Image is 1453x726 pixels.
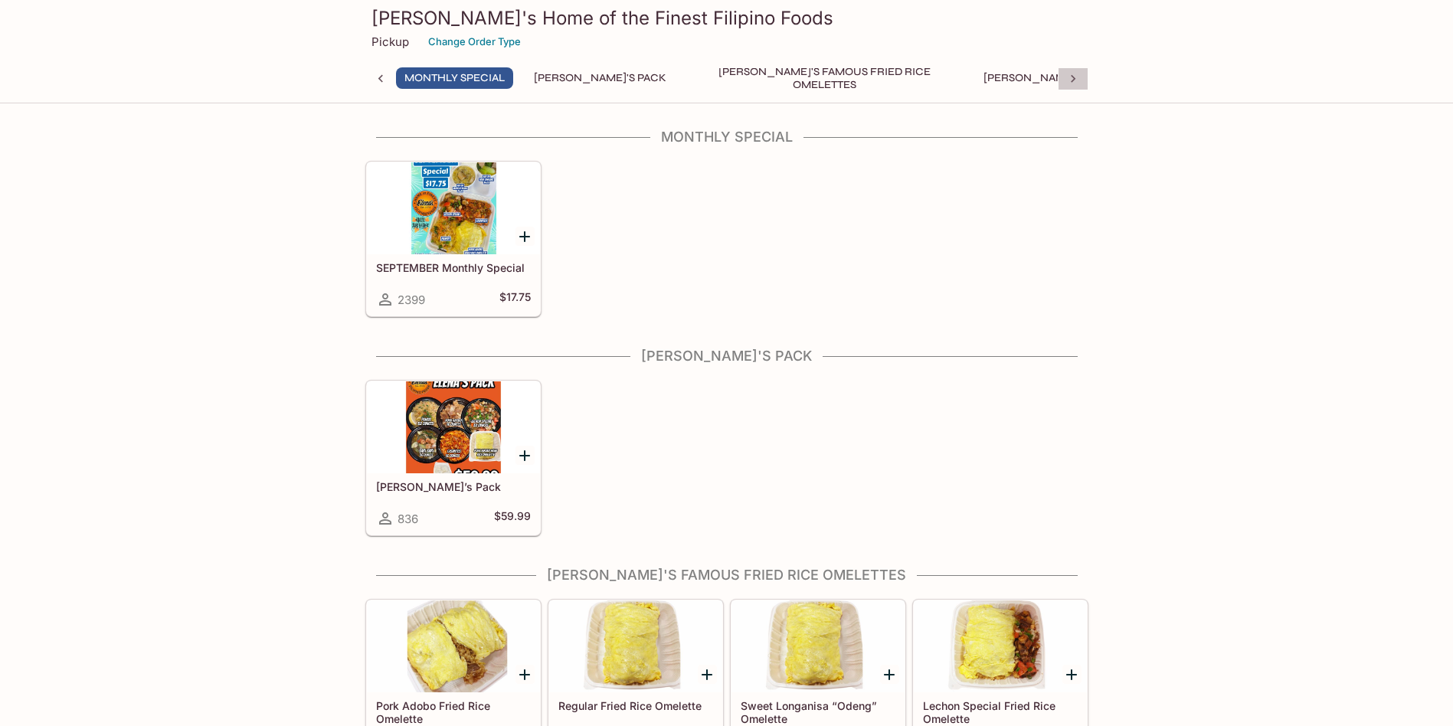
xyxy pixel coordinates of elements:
[421,30,528,54] button: Change Order Type
[371,34,409,49] p: Pickup
[515,227,535,246] button: Add SEPTEMBER Monthly Special
[367,600,540,692] div: Pork Adobo Fried Rice Omelette
[398,512,418,526] span: 836
[398,293,425,307] span: 2399
[698,665,717,684] button: Add Regular Fried Rice Omelette
[515,665,535,684] button: Add Pork Adobo Fried Rice Omelette
[376,261,531,274] h5: SEPTEMBER Monthly Special
[365,129,1088,146] h4: Monthly Special
[525,67,675,89] button: [PERSON_NAME]'s Pack
[371,6,1082,30] h3: [PERSON_NAME]'s Home of the Finest Filipino Foods
[558,699,713,712] h5: Regular Fried Rice Omelette
[914,600,1087,692] div: Lechon Special Fried Rice Omelette
[367,381,540,473] div: Elena’s Pack
[376,480,531,493] h5: [PERSON_NAME]’s Pack
[549,600,722,692] div: Regular Fried Rice Omelette
[499,290,531,309] h5: $17.75
[396,67,513,89] button: Monthly Special
[365,567,1088,584] h4: [PERSON_NAME]'s Famous Fried Rice Omelettes
[365,348,1088,365] h4: [PERSON_NAME]'s Pack
[975,67,1170,89] button: [PERSON_NAME]'s Mixed Plates
[923,699,1078,724] h5: Lechon Special Fried Rice Omelette
[880,665,899,684] button: Add Sweet Longanisa “Odeng” Omelette
[494,509,531,528] h5: $59.99
[376,699,531,724] h5: Pork Adobo Fried Rice Omelette
[731,600,905,692] div: Sweet Longanisa “Odeng” Omelette
[366,381,541,535] a: [PERSON_NAME]’s Pack836$59.99
[1062,665,1082,684] button: Add Lechon Special Fried Rice Omelette
[687,67,963,89] button: [PERSON_NAME]'s Famous Fried Rice Omelettes
[515,446,535,465] button: Add Elena’s Pack
[367,162,540,254] div: SEPTEMBER Monthly Special
[741,699,895,724] h5: Sweet Longanisa “Odeng” Omelette
[366,162,541,316] a: SEPTEMBER Monthly Special2399$17.75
